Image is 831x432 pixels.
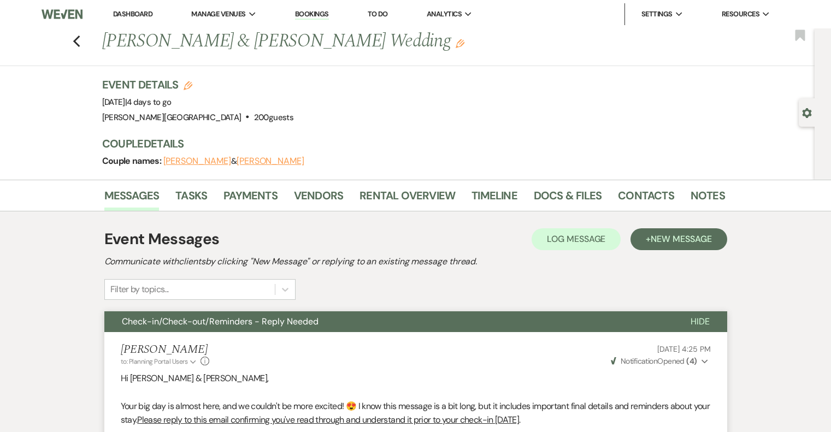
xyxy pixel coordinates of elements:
[802,107,812,117] button: Open lead details
[137,414,519,425] u: Please reply to this email confirming you've read through and understand it prior to your check-i...
[163,157,231,165] button: [PERSON_NAME]
[618,187,674,211] a: Contacts
[547,233,605,245] span: Log Message
[102,77,293,92] h3: Event Details
[427,9,462,20] span: Analytics
[121,399,711,427] p: Your big day is almost here, and we couldn't be more excited! 😍 I know this message is a bit long...
[102,97,172,108] span: [DATE]
[532,228,621,250] button: Log Message
[104,255,727,268] h2: Communicate with clients by clicking "New Message" or replying to an existing message thread.
[104,228,220,251] h1: Event Messages
[691,187,725,211] a: Notes
[359,187,455,211] a: Rental Overview
[125,97,172,108] span: |
[121,371,711,386] p: Hi [PERSON_NAME] & [PERSON_NAME],
[223,187,278,211] a: Payments
[673,311,727,332] button: Hide
[691,316,710,327] span: Hide
[609,356,711,367] button: NotificationOpened (4)
[121,357,188,366] span: to: Planning Portal Users
[163,156,304,167] span: &
[657,344,710,354] span: [DATE] 4:25 PM
[102,155,163,167] span: Couple names:
[237,157,304,165] button: [PERSON_NAME]
[175,187,207,211] a: Tasks
[295,9,329,20] a: Bookings
[113,9,152,19] a: Dashboard
[122,316,319,327] span: Check-in/Check-out/Reminders - Reply Needed
[630,228,727,250] button: +New Message
[456,38,464,48] button: Edit
[686,356,697,366] strong: ( 4 )
[611,356,697,366] span: Opened
[121,343,210,357] h5: [PERSON_NAME]
[472,187,517,211] a: Timeline
[254,112,293,123] span: 200 guests
[102,28,592,55] h1: [PERSON_NAME] & [PERSON_NAME] Wedding
[102,136,714,151] h3: Couple Details
[104,311,673,332] button: Check-in/Check-out/Reminders - Reply Needed
[127,97,171,108] span: 4 days to go
[641,9,673,20] span: Settings
[722,9,759,20] span: Resources
[294,187,343,211] a: Vendors
[651,233,711,245] span: New Message
[621,356,657,366] span: Notification
[191,9,245,20] span: Manage Venues
[110,283,169,296] div: Filter by topics...
[104,187,160,211] a: Messages
[534,187,602,211] a: Docs & Files
[42,3,82,26] img: Weven Logo
[121,357,198,366] button: to: Planning Portal Users
[368,9,388,19] a: To Do
[102,112,241,123] span: [PERSON_NAME][GEOGRAPHIC_DATA]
